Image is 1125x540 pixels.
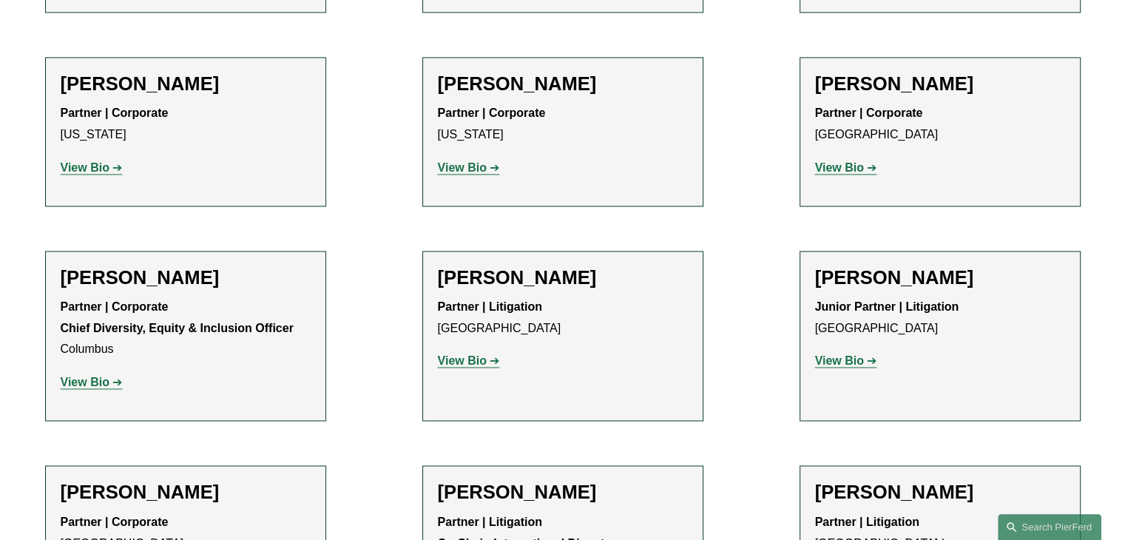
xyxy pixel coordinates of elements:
strong: Partner | Litigation [438,300,542,313]
h2: [PERSON_NAME] [815,72,1065,95]
strong: View Bio [438,354,487,367]
a: View Bio [61,376,123,388]
strong: View Bio [61,161,109,174]
strong: View Bio [438,161,487,174]
p: [US_STATE] [438,103,688,146]
p: [GEOGRAPHIC_DATA] [438,297,688,340]
p: [GEOGRAPHIC_DATA] [815,297,1065,340]
p: [US_STATE] [61,103,311,146]
strong: Partner | Litigation [815,515,919,527]
a: View Bio [815,161,877,174]
h2: [PERSON_NAME] [438,481,688,504]
h2: [PERSON_NAME] [438,72,688,95]
strong: Partner | Corporate [438,107,546,119]
a: View Bio [438,354,500,367]
strong: View Bio [815,354,864,367]
strong: Partner | Corporate [815,107,923,119]
h2: [PERSON_NAME] [61,72,311,95]
strong: Partner | Corporate Chief Diversity, Equity & Inclusion Officer [61,300,294,334]
p: [GEOGRAPHIC_DATA] [815,103,1065,146]
a: View Bio [815,354,877,367]
a: Search this site [998,514,1101,540]
strong: View Bio [815,161,864,174]
h2: [PERSON_NAME] [61,266,311,289]
a: View Bio [438,161,500,174]
strong: Partner | Corporate [61,107,169,119]
strong: Junior Partner | Litigation [815,300,959,313]
strong: View Bio [61,376,109,388]
p: Columbus [61,297,311,360]
strong: Partner | Corporate [61,515,169,527]
h2: [PERSON_NAME] [815,266,1065,289]
h2: [PERSON_NAME] [815,481,1065,504]
h2: [PERSON_NAME] [61,481,311,504]
a: View Bio [61,161,123,174]
h2: [PERSON_NAME] [438,266,688,289]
